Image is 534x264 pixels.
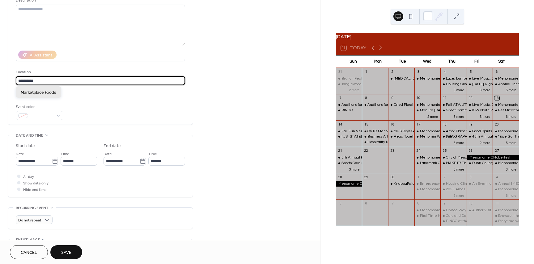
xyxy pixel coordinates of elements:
[446,108,490,113] div: Great Community Cookout
[467,76,493,81] div: Live Music: Crystal + Milz Acoustic Duo
[467,181,493,187] div: An Evening With William Kent Krueger
[414,161,441,166] div: Landmark Conservancy Annual Meeting
[442,70,447,74] div: 4
[440,134,467,139] div: Menomonie Public Library Terrace Grand Opening
[367,129,439,134] div: CVTC Menomonie Campus Ribbon Cutting
[442,175,447,179] div: 2
[468,149,473,153] div: 26
[394,129,443,134] div: MHS Boys Soccer Youth Night
[10,245,48,259] button: Cancel
[420,155,484,160] div: Menomonie [PERSON_NAME] Market
[61,250,71,256] span: Save
[442,122,447,127] div: 18
[420,213,477,219] div: First Time Homebuyers Workshop
[477,87,493,92] button: 3 more
[341,161,371,166] div: Sports Card Show
[477,113,493,119] button: 3 more
[446,208,490,213] div: United Way Day of Caring
[148,151,157,157] span: Time
[440,82,467,87] div: Housing Clinic
[61,151,69,157] span: Time
[493,108,519,113] div: Pet Microchipping Event
[364,201,368,206] div: 6
[336,33,519,40] div: [DATE]
[16,69,184,75] div: Location
[494,149,499,153] div: 27
[464,56,489,68] div: Fri
[493,102,519,108] div: Menomonie Farmer's Market
[446,213,477,219] div: Cars and Caffeine
[440,155,467,160] div: City of Menomonie Hazardous Waste Event
[493,129,519,134] div: Menomonie Farmer's Market
[494,122,499,127] div: 20
[493,181,519,187] div: Annual Cancer Research Fundraiser
[414,108,441,113] div: Manure Field Day
[18,217,41,224] span: Do not repeat
[493,219,519,224] div: Storytime with Katie Venit
[338,122,342,127] div: 14
[341,108,353,113] div: BINGO
[440,187,467,192] div: 2025 Amazing Race
[336,82,362,87] div: Tanglewood Dart Tournament
[336,129,362,134] div: Fall Fun Vendor Show
[50,245,82,259] button: Save
[467,208,493,213] div: Author Visit - Elizabeth Fischer
[477,140,493,145] button: 2 more
[493,134,519,139] div: “Ewe Got This": Lambing Basics Workshop
[388,134,414,139] div: Read Together, Rise Together Book Club
[415,56,440,68] div: Wed
[420,181,494,187] div: Emergency Preparedness Class For Seniors
[104,151,112,157] span: Date
[362,140,388,145] div: Hospitality Nights with Chef Stacy
[394,76,451,81] div: [MEDICAL_DATA] P.A.C.T. Training
[341,129,378,134] div: Fall Fun Vendor Show
[446,129,531,134] div: Arbor Place Women & Children's Unit Open House
[16,151,24,157] span: Date
[472,82,522,87] div: [DATE] Night Lights Fun Show
[440,213,467,219] div: Cars and Caffeine
[440,129,467,134] div: Arbor Place Women & Children's Unit Open House
[440,161,467,166] div: MAKE IT! Thursdays at Fulton's Workshop
[367,134,402,139] div: Business After Hours
[440,102,467,108] div: Fall ATV/UTV Color Ride
[364,96,368,101] div: 8
[338,70,342,74] div: 31
[416,175,421,179] div: 1
[414,208,441,213] div: Menomonie Farmer's Market
[440,208,467,213] div: United Way Day of Caring
[16,143,35,149] div: Start date
[420,108,446,113] div: Manure [DATE]
[388,76,414,81] div: Dementia P.A.C.T. Training
[414,181,441,187] div: Emergency Preparedness Class For Seniors
[420,187,484,192] div: Menomonie [PERSON_NAME] Market
[493,76,519,81] div: Menomonie Farmer's Market
[451,192,467,198] button: 2 more
[21,250,37,256] span: Cancel
[440,76,467,81] div: Lace, Lumber, and Legacy: A Menomonie Mansions and Afternoon Tea Tour
[390,122,395,127] div: 16
[440,219,467,224] div: BINGO at the Moose Lodge
[336,161,362,166] div: Sports Card Show
[493,213,519,219] div: Brews on the Chippewa 2025
[420,161,488,166] div: Landmark Conservancy Annual Meeting
[503,140,519,145] button: 5 more
[367,102,417,108] div: Auditions for White Christmas
[416,201,421,206] div: 8
[451,113,467,119] button: 6 more
[446,155,519,160] div: City of Menomonie Hazardous Waste Event
[468,122,473,127] div: 19
[414,155,441,160] div: Menomonie Farmer's Market
[467,161,493,166] div: Dunn County Hazardous Waste Event
[338,201,342,206] div: 5
[503,87,519,92] button: 5 more
[23,174,34,180] span: All day
[23,187,47,193] span: Hide end time
[503,192,519,198] button: 6 more
[394,134,463,139] div: Read Together, Rise Together Book Club
[388,102,414,108] div: Dried Floral Hanging Workshop
[414,102,441,108] div: Menomonie Farmer's Market
[104,143,121,149] div: End date
[390,201,395,206] div: 7
[451,87,467,92] button: 3 more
